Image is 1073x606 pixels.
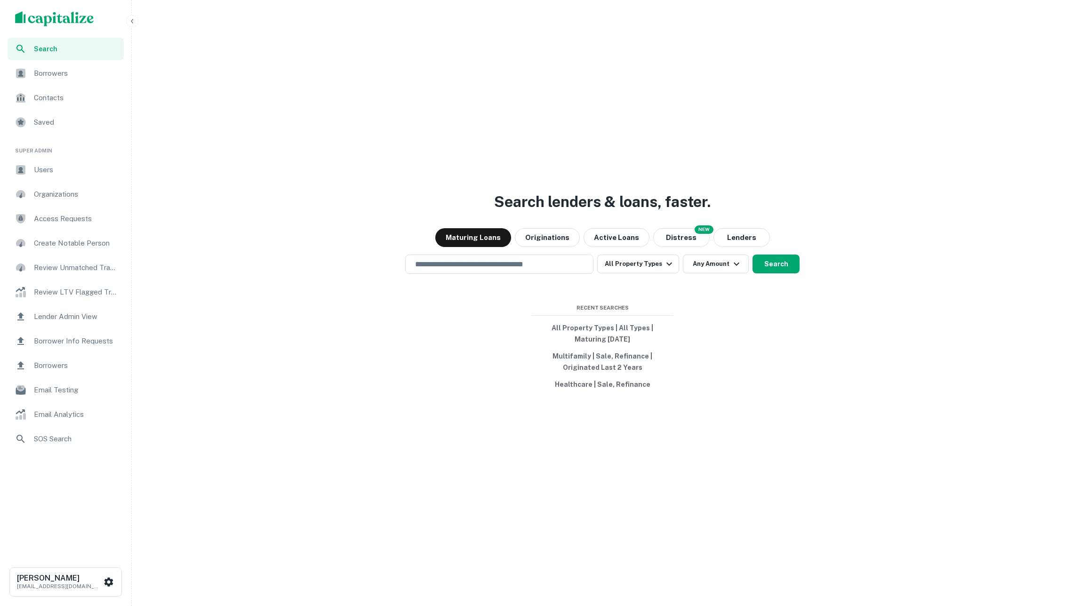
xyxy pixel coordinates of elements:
[34,189,118,200] span: Organizations
[8,207,124,230] a: Access Requests
[8,159,124,181] a: Users
[532,376,673,393] button: Healthcare | Sale, Refinance
[8,87,124,109] a: Contacts
[532,319,673,348] button: All Property Types | All Types | Maturing [DATE]
[8,379,124,401] a: Email Testing
[8,38,124,60] a: Search
[515,228,580,247] button: Originations
[435,228,511,247] button: Maturing Loans
[8,256,124,279] a: Review Unmatched Transactions
[1026,531,1073,576] iframe: Chat Widget
[17,582,102,590] p: [EMAIL_ADDRESS][DOMAIN_NAME]
[8,330,124,352] a: Borrower Info Requests
[34,213,118,224] span: Access Requests
[34,360,118,371] span: Borrowers
[8,136,124,159] li: Super Admin
[34,92,118,104] span: Contacts
[683,255,749,273] button: Any Amount
[8,183,124,206] a: Organizations
[8,232,124,255] a: Create Notable Person
[532,348,673,376] button: Multifamily | Sale, Refinance | Originated Last 2 Years
[653,228,710,247] button: Search distressed loans with lien and other non-mortgage details.
[34,44,118,54] span: Search
[34,311,118,322] span: Lender Admin View
[34,262,118,273] span: Review Unmatched Transactions
[8,354,124,377] a: Borrowers
[34,384,118,396] span: Email Testing
[753,255,800,273] button: Search
[9,567,122,597] button: [PERSON_NAME][EMAIL_ADDRESS][DOMAIN_NAME]
[713,228,770,247] button: Lenders
[34,238,118,249] span: Create Notable Person
[8,111,124,134] a: Saved
[8,305,124,328] a: Lender Admin View
[532,304,673,312] span: Recent Searches
[597,255,679,273] button: All Property Types
[8,281,124,303] a: Review LTV Flagged Transactions
[8,403,124,426] a: Email Analytics
[15,11,94,26] img: capitalize-logo.png
[34,335,118,347] span: Borrower Info Requests
[584,228,649,247] button: Active Loans
[34,433,118,445] span: SOS Search
[8,62,124,85] a: Borrowers
[34,117,118,128] span: Saved
[8,428,124,450] a: SOS Search
[34,164,118,175] span: Users
[494,191,711,213] h3: Search lenders & loans, faster.
[34,409,118,420] span: Email Analytics
[34,287,118,298] span: Review LTV Flagged Transactions
[17,574,102,582] h6: [PERSON_NAME]
[34,68,118,79] span: Borrowers
[695,225,713,234] div: NEW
